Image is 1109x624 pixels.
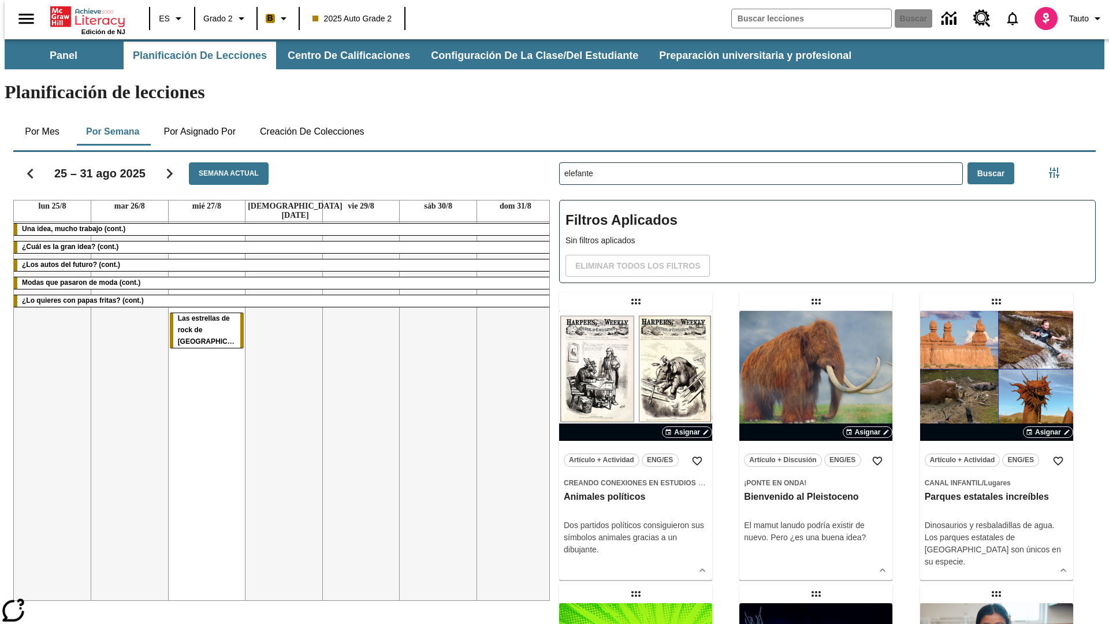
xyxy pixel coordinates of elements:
[694,562,711,579] button: Ver más
[251,118,374,146] button: Creación de colecciones
[159,13,170,25] span: ES
[154,8,191,29] button: Lenguaje: ES, Selecciona un idioma
[50,5,125,28] a: Portada
[1002,454,1039,467] button: ENG/ES
[77,118,148,146] button: Por semana
[497,200,534,212] a: 31 de agosto de 2025
[807,292,825,311] div: Lección arrastrable: Bienvenido al Pleistoceno
[559,311,712,580] div: lesson details
[930,454,995,466] span: Artículo + Actividad
[178,314,252,346] span: Las estrellas de rock de Madagascar
[565,206,1089,235] h2: Filtros Aplicados
[278,42,419,69] button: Centro de calificaciones
[829,454,855,466] span: ENG/ES
[966,3,998,34] a: Centro de recursos, Se abrirá en una pestaña nueva.
[920,311,1073,580] div: lesson details
[564,477,708,489] span: Tema: Creando conexiones en Estudios Sociales/Historia de Estados Unidos I
[5,42,862,69] div: Subbarra de navegación
[14,259,554,271] div: ¿Los autos del futuro? (cont.)
[14,295,554,307] div: ¿Lo quieres con papas fritas? (cont.)
[647,454,673,466] span: ENG/ES
[744,479,806,487] span: ¡Ponte en onda!
[739,311,892,580] div: lesson details
[50,4,125,35] div: Portada
[987,585,1006,603] div: Lección arrastrable: La dulce historia de las galletas
[312,13,392,25] span: 2025 Auto Grade 2
[874,562,891,579] button: Ver más
[5,39,1104,69] div: Subbarra de navegación
[13,118,71,146] button: Por mes
[170,313,244,348] div: Las estrellas de rock de Madagascar
[22,261,120,269] span: ¿Los autos del futuro? (cont.)
[925,519,1069,568] div: Dinosaurios y resbaladillas de agua. Los parques estatales de [GEOGRAPHIC_DATA] son únicos en su ...
[54,166,146,180] h2: 25 – 31 ago 2025
[1008,454,1034,466] span: ENG/ES
[744,519,888,544] div: El mamut lanudo podría existir de nuevo. Pero ¿es una buena idea?
[967,162,1014,185] button: Buscar
[155,159,184,188] button: Seguir
[1048,451,1069,471] button: Añadir a mis Favoritas
[855,427,881,437] span: Asignar
[267,11,273,25] span: B
[14,224,554,235] div: Una idea, mucho trabajo (cont.)
[564,454,639,467] button: Artículo + Actividad
[22,278,140,287] span: Modas que pasaron de moda (cont.)
[935,3,966,35] a: Centro de información
[81,28,125,35] span: Edición de NJ
[1035,427,1061,437] span: Asignar
[732,9,891,28] input: Buscar campo
[565,235,1089,247] p: Sin filtros aplicados
[112,200,147,212] a: 26 de agosto de 2025
[422,42,647,69] button: Configuración de la clase/del estudiante
[203,13,233,25] span: Grado 2
[744,477,888,489] span: Tema: ¡Ponte en onda!/null
[14,242,554,253] div: ¿Cuál es la gran idea? (cont.)
[16,159,45,188] button: Regresar
[14,277,554,289] div: Modas que pasaron de moda (cont.)
[662,426,712,438] button: Asignar Elegir fechas
[560,163,962,184] input: Buscar lecciones
[422,200,455,212] a: 30 de agosto de 2025
[22,225,125,233] span: Una idea, mucho trabajo (cont.)
[261,8,295,29] button: Boost El color de la clase es anaranjado claro. Cambiar el color de la clase.
[642,454,679,467] button: ENG/ES
[1065,8,1109,29] button: Perfil/Configuración
[627,585,645,603] div: Lección arrastrable: Ecohéroes de cuatro patas
[154,118,245,146] button: Por asignado por
[925,491,1069,503] h3: Parques estatales increíbles
[189,162,269,185] button: Semana actual
[22,243,118,251] span: ¿Cuál es la gran idea? (cont.)
[5,81,1104,103] h1: Planificación de lecciones
[564,491,708,503] h3: Animales políticos
[744,491,888,503] h3: Bienvenido al Pleistoceno
[627,292,645,311] div: Lección arrastrable: Animales políticos
[1069,13,1089,25] span: Tauto
[345,200,377,212] a: 29 de agosto de 2025
[564,479,733,487] span: Creando conexiones en Estudios Sociales
[245,200,345,221] a: 28 de agosto de 2025
[190,200,224,212] a: 27 de agosto de 2025
[925,454,1000,467] button: Artículo + Actividad
[564,519,708,556] div: Dos partidos políticos consiguieron sus símbolos animales gracias a un dibujante.
[687,451,708,471] button: Añadir a mis Favoritas
[925,479,982,487] span: Canal Infantil
[982,479,984,487] span: /
[824,454,861,467] button: ENG/ES
[744,454,821,467] button: Artículo + Discusión
[6,42,121,69] button: Panel
[867,451,888,471] button: Añadir a mis Favoritas
[650,42,861,69] button: Preparación universitaria y profesional
[1034,7,1058,30] img: avatar image
[124,42,276,69] button: Planificación de lecciones
[998,3,1028,34] a: Notificaciones
[559,200,1096,283] div: Filtros Aplicados
[1043,161,1066,184] button: Menú lateral de filtros
[987,292,1006,311] div: Lección arrastrable: Parques estatales increíbles
[9,2,43,36] button: Abrir el menú lateral
[199,8,253,29] button: Grado: Grado 2, Elige un grado
[22,296,144,304] span: ¿Lo quieres con papas fritas? (cont.)
[1028,3,1065,34] button: Escoja un nuevo avatar
[36,200,69,212] a: 25 de agosto de 2025
[749,454,816,466] span: Artículo + Discusión
[569,454,634,466] span: Artículo + Actividad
